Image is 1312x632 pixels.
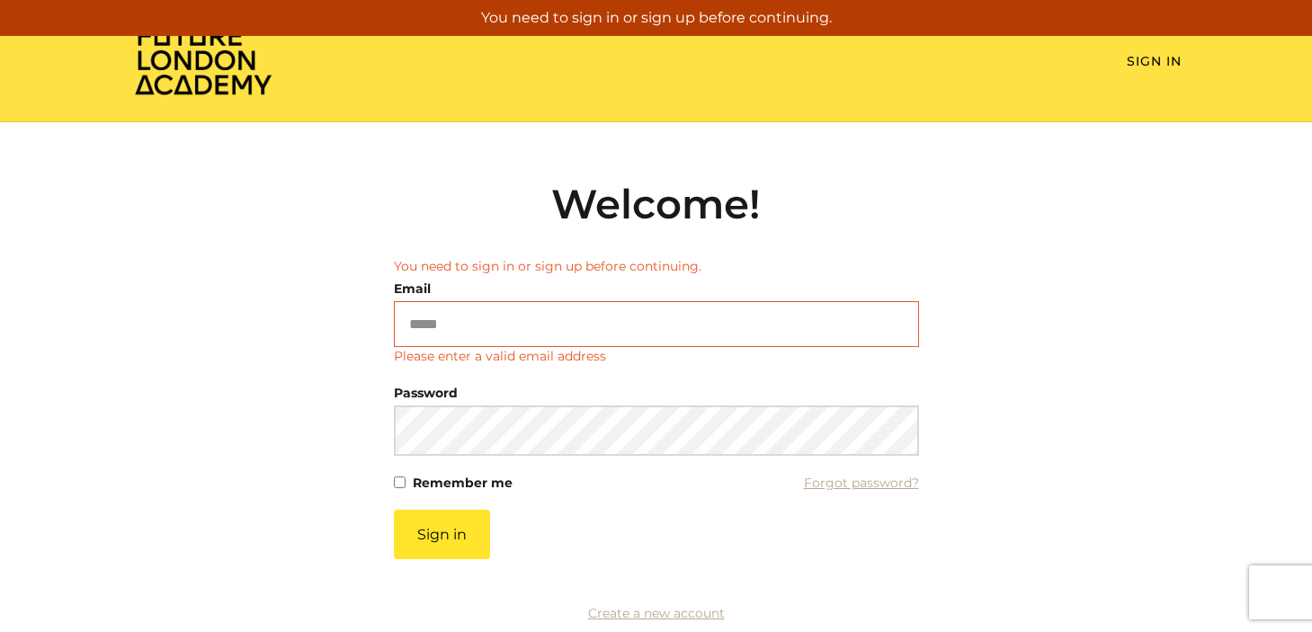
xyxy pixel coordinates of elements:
p: Please enter a valid email address [394,347,606,366]
button: Sign in [394,510,490,559]
p: You need to sign in or sign up before continuing. [7,7,1305,29]
a: Create a new account [588,605,725,621]
h2: Welcome! [394,180,919,228]
label: Email [394,276,431,301]
li: You need to sign in or sign up before continuing. [394,257,919,276]
a: Sign In [1127,53,1182,69]
a: Forgot password? [804,470,919,495]
label: Password [394,380,458,405]
img: Home Page [131,23,275,96]
label: Remember me [413,470,513,495]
